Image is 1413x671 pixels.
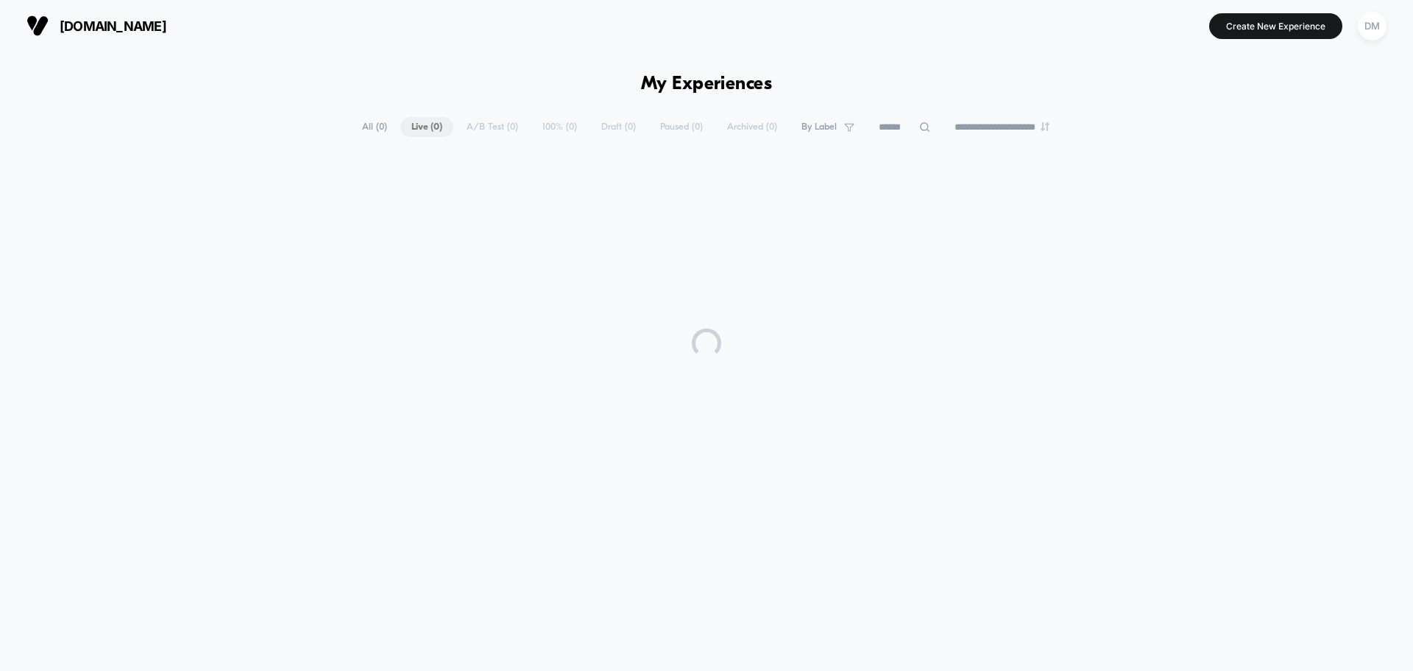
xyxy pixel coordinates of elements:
[26,15,49,37] img: Visually logo
[351,117,398,137] span: All ( 0 )
[1353,11,1391,41] button: DM
[1358,12,1387,41] div: DM
[22,14,171,38] button: [DOMAIN_NAME]
[1209,13,1342,39] button: Create New Experience
[60,18,166,34] span: [DOMAIN_NAME]
[801,122,837,133] span: By Label
[1041,122,1049,131] img: end
[641,74,773,95] h1: My Experiences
